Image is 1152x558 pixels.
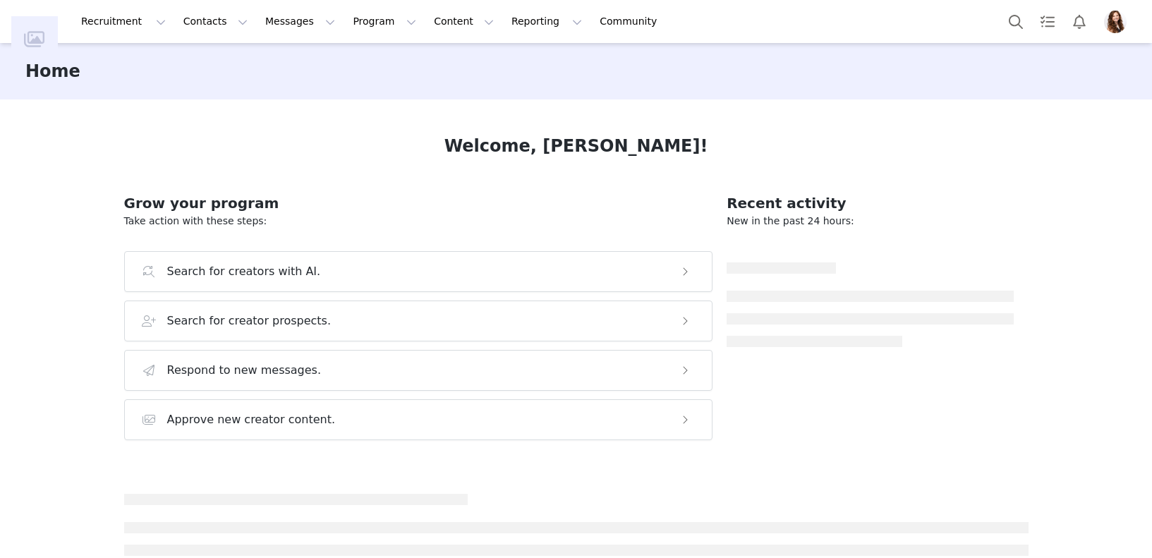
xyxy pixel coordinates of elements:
[124,399,713,440] button: Approve new creator content.
[444,133,708,159] h1: Welcome, [PERSON_NAME]!
[124,193,713,214] h2: Grow your program
[73,6,174,37] button: Recruitment
[1104,11,1127,33] img: 3a81e7dd-2763-43cb-b835-f4e8b5551fbf.jpg
[727,214,1014,229] p: New in the past 24 hours:
[257,6,344,37] button: Messages
[503,6,590,37] button: Reporting
[167,263,321,280] h3: Search for creators with AI.
[727,193,1014,214] h2: Recent activity
[1096,11,1141,33] button: Profile
[1032,6,1063,37] a: Tasks
[124,350,713,391] button: Respond to new messages.
[124,301,713,341] button: Search for creator prospects.
[124,251,713,292] button: Search for creators with AI.
[124,214,713,229] p: Take action with these steps:
[591,6,672,37] a: Community
[167,411,336,428] h3: Approve new creator content.
[1064,6,1095,37] button: Notifications
[425,6,502,37] button: Content
[25,59,80,84] h3: Home
[1000,6,1031,37] button: Search
[175,6,256,37] button: Contacts
[167,313,332,329] h3: Search for creator prospects.
[167,362,322,379] h3: Respond to new messages.
[344,6,425,37] button: Program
